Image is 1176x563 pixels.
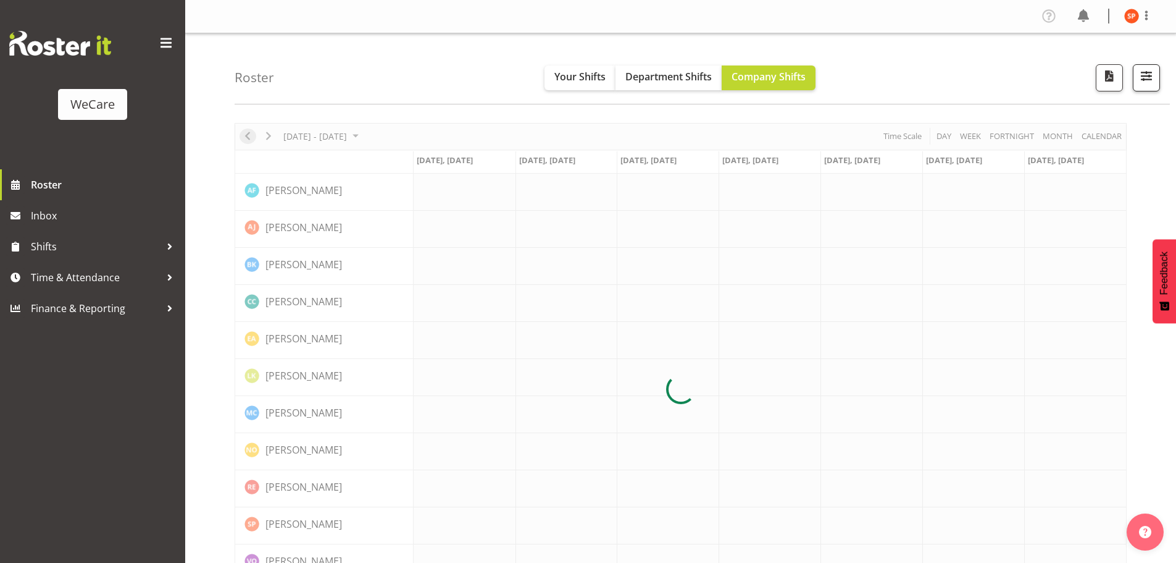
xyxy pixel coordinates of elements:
[1124,9,1139,23] img: samantha-poultney11298.jpg
[722,66,815,90] button: Company Shifts
[9,31,111,56] img: Rosterit website logo
[1133,64,1160,91] button: Filter Shifts
[1139,526,1151,538] img: help-xxl-2.png
[1096,64,1123,91] button: Download a PDF of the roster according to the set date range.
[31,237,161,256] span: Shifts
[554,70,606,83] span: Your Shifts
[31,268,161,287] span: Time & Attendance
[70,95,115,114] div: WeCare
[1159,252,1170,295] span: Feedback
[732,70,806,83] span: Company Shifts
[235,70,274,85] h4: Roster
[544,66,615,90] button: Your Shifts
[31,176,179,194] span: Roster
[1153,239,1176,323] button: Feedback - Show survey
[31,299,161,318] span: Finance & Reporting
[625,70,712,83] span: Department Shifts
[615,66,722,90] button: Department Shifts
[31,206,179,225] span: Inbox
